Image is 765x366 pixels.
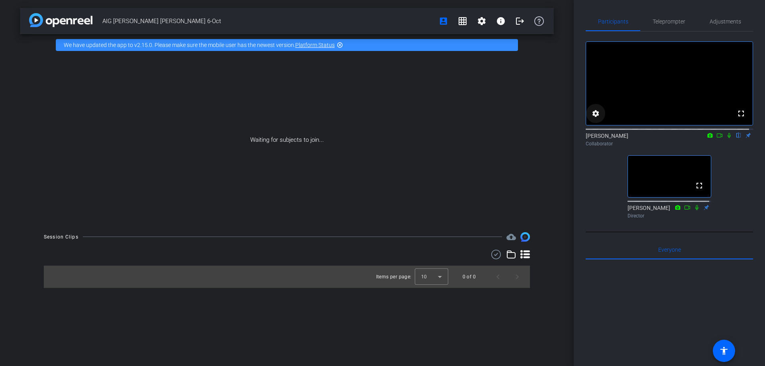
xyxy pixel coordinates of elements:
mat-icon: fullscreen [694,181,704,190]
a: Platform Status [295,42,335,48]
span: Everyone [658,247,681,252]
button: Next page [508,267,527,286]
mat-icon: account_box [439,16,448,26]
mat-icon: info [496,16,506,26]
mat-icon: fullscreen [736,109,746,118]
mat-icon: flip [734,131,743,139]
div: 0 of 0 [463,273,476,281]
div: Items per page: [376,273,412,281]
span: Adjustments [710,19,741,24]
div: [PERSON_NAME] [586,132,753,147]
mat-icon: accessibility [719,346,729,356]
mat-icon: cloud_upload [506,232,516,242]
mat-icon: settings [477,16,486,26]
span: Destinations for your clips [506,232,516,242]
div: Director [628,212,711,219]
div: We have updated the app to v2.15.0. Please make sure the mobile user has the newest version. [56,39,518,51]
div: Collaborator [586,140,753,147]
span: AIG [PERSON_NAME] [PERSON_NAME] 6-Oct [102,13,434,29]
mat-icon: settings [591,109,600,118]
mat-icon: highlight_off [337,42,343,48]
img: Session clips [520,232,530,242]
div: [PERSON_NAME] [628,204,711,219]
mat-icon: grid_on [458,16,467,26]
button: Previous page [488,267,508,286]
img: app-logo [29,13,92,27]
span: Participants [598,19,628,24]
div: Waiting for subjects to join... [20,56,554,224]
div: Session Clips [44,233,78,241]
mat-icon: logout [515,16,525,26]
span: Teleprompter [653,19,685,24]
